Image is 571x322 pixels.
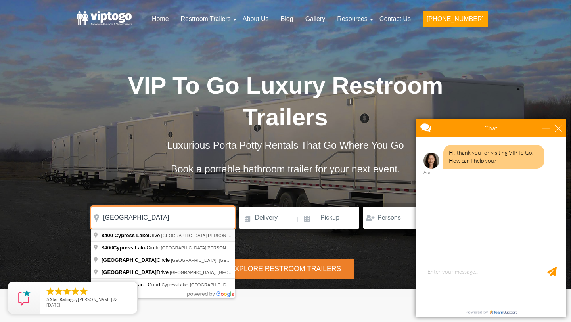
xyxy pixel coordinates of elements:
[161,245,338,250] span: [GEOGRAPHIC_DATA][PERSON_NAME], [GEOGRAPHIC_DATA], [GEOGRAPHIC_DATA]
[102,269,170,275] span: Drive
[102,269,157,275] span: [GEOGRAPHIC_DATA]
[297,207,298,232] span: |
[175,10,237,28] a: Restroom Trailers
[54,287,63,296] li: 
[170,270,311,275] span: [GEOGRAPHIC_DATA], [GEOGRAPHIC_DATA], [GEOGRAPHIC_DATA]
[46,296,49,302] span: 5
[128,72,443,130] span: VIP To Go Luxury Restroom Trailers
[417,10,494,32] a: [PHONE_NUMBER]
[374,10,417,28] a: Contact Us
[102,232,113,238] span: 8400
[50,296,73,302] span: Star Rating
[113,245,147,251] span: Cypress Lake
[411,114,571,322] iframe: Live Chat Box
[46,297,131,303] span: by
[161,233,338,238] span: [GEOGRAPHIC_DATA][PERSON_NAME], [GEOGRAPHIC_DATA], [GEOGRAPHIC_DATA]
[167,140,404,151] span: Luxurious Porta Potty Rentals That Go Where You Go
[79,287,88,296] li: 
[299,207,359,229] input: Pickup
[423,11,488,27] button: [PHONE_NUMBER]
[16,290,32,306] img: Review Rating
[299,10,331,28] a: Gallery
[102,257,171,263] span: Circle
[46,287,55,296] li: 
[71,287,80,296] li: 
[91,207,235,229] input: Where do you need your restroom?
[78,296,118,302] span: [PERSON_NAME] &.
[237,10,275,28] a: About Us
[178,282,188,287] span: Lake
[102,232,161,238] span: Drive
[171,258,312,263] span: [GEOGRAPHIC_DATA], [GEOGRAPHIC_DATA], [GEOGRAPHIC_DATA]
[62,287,72,296] li: 
[46,302,60,308] span: [DATE]
[171,163,400,174] span: Book a portable bathroom trailer for your next event.
[102,257,157,263] span: [GEOGRAPHIC_DATA]
[239,207,295,229] input: Delivery
[331,10,373,28] a: Resources
[102,245,161,251] span: 8400 Circle
[161,282,283,287] span: Cypress , [GEOGRAPHIC_DATA], [GEOGRAPHIC_DATA]
[217,259,354,279] div: Explore Restroom Trailers
[115,232,148,238] span: Cypress Lake
[275,10,299,28] a: Blog
[363,207,422,229] input: Persons
[146,10,175,28] a: Home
